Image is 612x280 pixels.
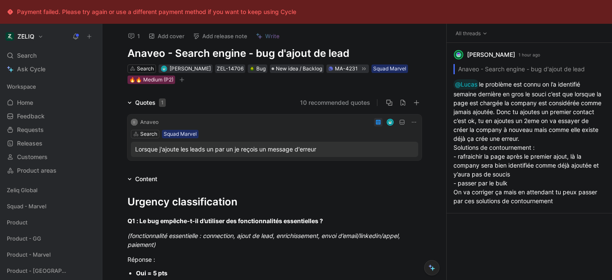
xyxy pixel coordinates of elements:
[127,232,402,248] em: (fonctionnalité essentielle : connection, ajout de lead, enrichissement, envoi d’email/linkedin/a...
[265,32,280,40] span: Write
[453,29,490,38] button: All threads
[467,50,515,60] div: [PERSON_NAME]
[140,130,157,138] div: Search
[7,82,36,91] span: Workspace
[17,153,48,161] span: Customers
[3,31,45,42] button: ZELIQZELIQ
[270,64,324,73] div: New idea / Backlog
[131,119,138,126] div: B
[276,64,322,73] span: New idea / Backlog
[3,49,99,62] div: Search
[252,30,283,42] button: Write
[3,123,99,136] a: Requests
[3,80,99,93] div: Workspace
[17,7,296,17] div: Payment failed. Please try again or use a different payment method if you want to keep using Cycle
[456,29,487,38] span: All threads
[137,64,154,73] div: Search
[17,112,45,120] span: Feedback
[3,232,99,247] div: Product - GG
[300,98,370,108] button: 10 recommended quotes
[217,64,244,73] div: ZEL-14706
[7,234,41,243] span: Product - GG
[189,30,251,42] button: Add release note
[7,186,37,194] span: Zeliq Global
[136,269,167,277] strong: Oui = 5 pts
[17,139,42,148] span: Releases
[3,200,99,215] div: Squad - Marvel
[164,130,197,138] div: Squad Marvel
[7,250,51,259] span: Product - Marvel
[127,255,422,264] div: Réponse :
[3,264,99,277] div: Product - [GEOGRAPHIC_DATA]
[144,30,188,42] button: Add cover
[140,118,159,126] div: Anaveo
[17,64,45,74] span: Ask Cycle
[17,126,44,134] span: Requests
[3,137,99,150] a: Releases
[3,232,99,245] div: Product - GG
[3,216,99,231] div: Product
[17,98,33,107] span: Home
[129,76,173,84] div: 🔥🔥 Medium (P2)
[17,33,34,40] h1: ZELIQ
[518,51,540,59] p: 1 hour ago
[7,218,28,227] span: Product
[3,63,99,76] a: Ask Cycle
[3,248,99,261] div: Product - Marvel
[7,266,68,275] span: Product - [GEOGRAPHIC_DATA]
[3,248,99,263] div: Product - Marvel
[249,66,255,71] img: 🪲
[373,64,406,73] div: Squad Marvel
[3,184,99,196] div: Zeliq Global
[159,98,166,107] div: 1
[3,151,99,163] a: Customers
[135,98,166,108] div: Quotes
[135,174,157,184] div: Content
[3,184,99,199] div: Zeliq Global
[3,110,99,123] a: Feedback
[248,64,267,73] div: 🪲Bug
[3,164,99,177] a: Product areas
[455,51,462,59] img: avatar
[387,119,393,125] img: avatar
[170,65,211,72] span: [PERSON_NAME]
[124,30,144,42] button: 1
[127,194,422,210] div: Urgency classification
[3,264,99,280] div: Product - [GEOGRAPHIC_DATA]
[162,66,167,71] img: avatar
[3,96,99,109] a: Home
[127,47,422,60] h1: Anaveo - Search engine - bug d'ajout de lead
[17,50,37,61] span: Search
[6,32,14,41] img: ZELIQ
[135,144,414,154] div: Lorsque j'ajoute les leads un par un je reçois un message d'erreur
[124,98,169,108] div: Quotes1
[3,216,99,229] div: Product
[3,200,99,213] div: Squad - Marvel
[7,202,46,210] span: Squad - Marvel
[335,64,358,73] div: MA-4231
[17,166,57,175] span: Product areas
[249,64,266,73] div: Bug
[124,174,161,184] div: Content
[127,217,323,224] strong: Q1 : Le bug empêche-t-il d’utiliser des fonctionnalités essentielles ?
